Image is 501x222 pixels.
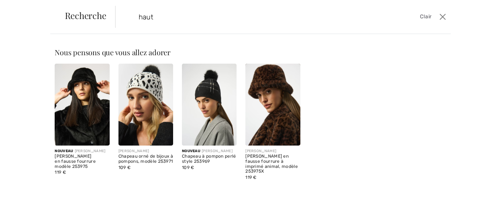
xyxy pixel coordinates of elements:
font: Recherche [65,10,106,21]
font: Nous pensons que vous allez adorer [55,47,171,57]
font: Aide [17,5,31,12]
button: Fermer [437,11,448,23]
img: Bob en fausse fourrure à imprimé animal, modèle 253975X. Beige/noir [245,64,300,146]
input: TAPER POUR RECHERCHER [133,6,361,28]
font: Chapeau orné de bijoux à pompons, modèle 253971 [118,154,173,164]
font: [PERSON_NAME] [202,149,233,153]
font: Clair [420,14,432,20]
font: 109 € [182,165,194,170]
img: Bonnet à pompon perlé, modèle 253969. Noir [182,64,237,146]
font: Nouveau [55,149,73,153]
font: Chapeau à pompon perlé style 253969 [182,154,236,164]
font: [PERSON_NAME] [75,149,106,153]
font: [PERSON_NAME] [245,149,276,153]
font: 119 € [245,175,257,180]
img: Bonnet à pompons, modèle 253971. Blanc hiver/noir [118,64,173,146]
font: 109 € [118,165,131,170]
font: 119 € [55,170,66,175]
img: Bob en fausse fourrure, modèle 253975. Noir [55,64,109,146]
font: [PERSON_NAME] en fausse fourrure à imprimé animal, modèle 253975X [245,154,298,174]
font: [PERSON_NAME] [118,149,149,153]
font: Nouveau [182,149,200,153]
font: [PERSON_NAME] en fausse fourrure modèle 253975 [55,154,95,169]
